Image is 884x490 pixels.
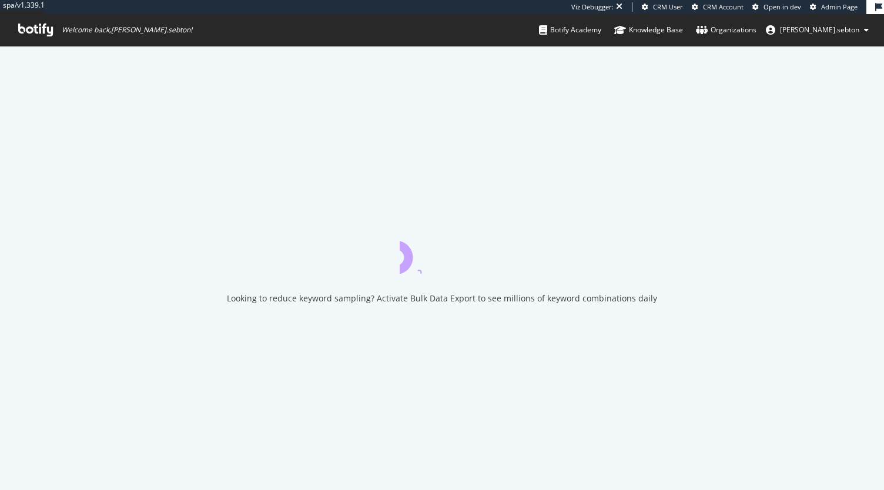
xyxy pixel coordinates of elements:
[756,21,878,39] button: [PERSON_NAME].sebton
[62,25,192,35] span: Welcome back, [PERSON_NAME].sebton !
[703,2,744,11] span: CRM Account
[821,2,858,11] span: Admin Page
[696,14,756,46] a: Organizations
[696,24,756,36] div: Organizations
[571,2,614,12] div: Viz Debugger:
[539,24,601,36] div: Botify Academy
[642,2,683,12] a: CRM User
[614,24,683,36] div: Knowledge Base
[810,2,858,12] a: Admin Page
[539,14,601,46] a: Botify Academy
[227,293,657,304] div: Looking to reduce keyword sampling? Activate Bulk Data Export to see millions of keyword combinat...
[780,25,859,35] span: anne.sebton
[400,231,484,274] div: animation
[653,2,683,11] span: CRM User
[752,2,801,12] a: Open in dev
[764,2,801,11] span: Open in dev
[614,14,683,46] a: Knowledge Base
[692,2,744,12] a: CRM Account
